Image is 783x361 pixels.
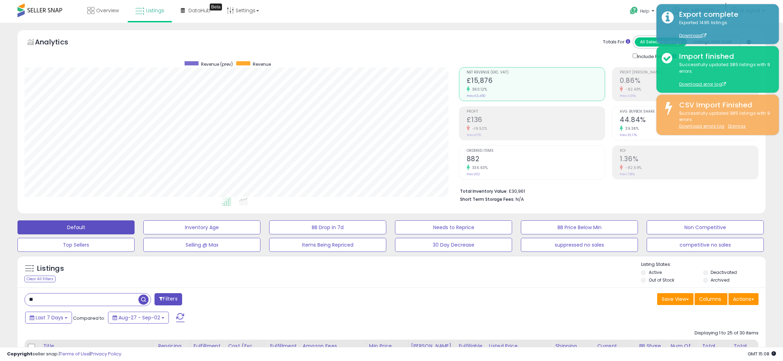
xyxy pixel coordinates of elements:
span: Help [640,8,649,14]
div: Fulfillment [194,342,222,350]
button: Aug-27 - Sep-02 [108,312,169,324]
div: seller snap | | [7,351,121,358]
a: Privacy Policy [91,351,121,357]
h2: 882 [467,155,605,164]
small: 360.12% [470,87,487,92]
button: All Selected Listings [635,37,687,47]
button: BB Price Below Min [521,220,638,234]
span: 2025-09-10 15:08 GMT [748,351,776,357]
span: Profit [467,110,605,114]
h5: Listings [37,264,64,274]
span: Profit [PERSON_NAME] [620,71,758,75]
label: Archived [711,277,730,283]
a: Download error log [679,81,726,87]
button: 30 Day Decrease [395,238,512,252]
button: Needs to Reprice [395,220,512,234]
b: Short Term Storage Fees: [460,196,515,202]
i: Get Help [630,6,638,15]
button: Filters [155,293,182,305]
button: competitive no sales [647,238,764,252]
div: Current Buybox Price [597,342,633,357]
div: Displaying 1 to 25 of 30 items [695,330,759,337]
span: Aug-27 - Sep-02 [118,314,160,321]
strong: Copyright [7,351,33,357]
small: -82.59% [623,165,642,170]
label: Deactivated [711,269,737,275]
small: Prev: 4.91% [620,94,636,98]
div: [PERSON_NAME] [411,342,453,350]
span: Revenue (prev) [201,61,233,67]
div: Fulfillable Quantity [459,342,483,357]
div: Listed Price [489,342,549,350]
button: suppressed no sales [521,238,638,252]
span: Net Revenue (Exc. VAT) [467,71,605,75]
div: Fulfillment Cost [270,342,297,357]
span: Listings [146,7,164,14]
h2: 0.86% [620,77,758,86]
button: Save View [657,293,694,305]
div: Min Price [369,342,405,350]
a: Download [679,33,706,38]
span: Compared to: [73,315,105,321]
div: Include Returns [627,52,685,60]
button: Last 7 Days [25,312,72,324]
small: Prev: 7.81% [620,172,635,176]
div: Exported 1495 listings. [674,20,774,39]
small: Prev: 32.17% [620,133,637,137]
button: Items Being Repriced [269,238,386,252]
div: Export complete [674,9,774,20]
div: Total Rev. [702,342,727,357]
h2: £15,876 [467,77,605,86]
span: Ordered Items [467,149,605,153]
span: Columns [699,296,721,303]
span: Avg. Buybox Share [620,110,758,114]
h2: 1.36% [620,155,758,164]
label: Active [649,269,662,275]
div: Tooltip anchor [210,3,222,10]
button: Non Competitive [647,220,764,234]
small: Prev: £3,450 [467,94,486,98]
div: Repricing [158,342,188,350]
small: -19.52% [470,126,487,131]
button: Actions [728,293,759,305]
p: Listing States: [641,261,766,268]
h2: 44.84% [620,116,758,125]
button: Inventory Age [143,220,260,234]
button: Default [17,220,135,234]
button: Columns [695,293,727,305]
h2: £136 [467,116,605,125]
span: ROI [620,149,758,153]
div: BB Share 24h. [639,342,665,357]
span: N/A [516,196,524,203]
a: Download errors log [679,123,724,129]
div: Clear All Filters [24,276,56,282]
div: Cost (Exc. VAT) [228,342,264,357]
button: Top Sellers [17,238,135,252]
a: Terms of Use [60,351,89,357]
h5: Analytics [35,37,82,49]
div: Num of Comp. [670,342,696,357]
div: Totals For [603,39,630,45]
span: Last 7 Days [36,314,63,321]
button: BB Drop in 7d [269,220,386,234]
div: CSV Import Finished [674,100,774,110]
label: Out of Stock [649,277,674,283]
small: 336.63% [470,165,488,170]
span: DataHub [188,7,210,14]
a: Help [624,1,661,23]
u: Dismiss [728,123,746,129]
div: Amazon Fees [303,342,363,350]
small: Prev: 202 [467,172,480,176]
div: Import finished [674,51,774,62]
b: Total Inventory Value: [460,188,508,194]
li: £30,961 [460,186,754,195]
span: Overview [96,7,119,14]
div: Successfully updated 385 listings with 9 errors. [674,62,774,87]
small: Prev: £170 [467,133,481,137]
small: 39.38% [623,126,639,131]
button: Selling @ Max [143,238,260,252]
div: Successfully updated 385 listings with 9 errors. [674,110,774,130]
span: Revenue [253,61,271,67]
div: Title [43,342,152,350]
small: -82.48% [623,87,641,92]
